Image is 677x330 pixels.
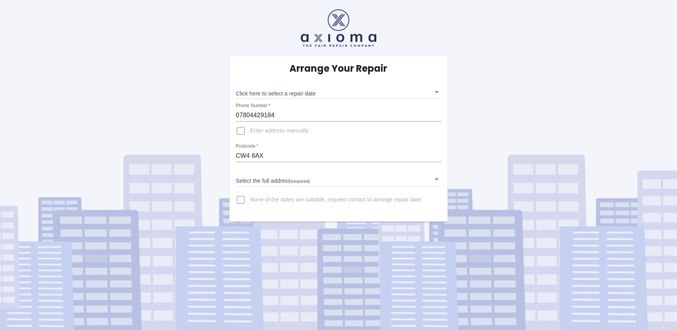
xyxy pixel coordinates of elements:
label: Phone Number [236,102,270,109]
label: Postcode [236,143,258,150]
h5: Arrange Your Repair [289,62,387,75]
span: Enter address manually [250,127,309,135]
span: None of the dates are suitable, request contact to arrange repair date. [250,196,422,204]
img: axioma [301,9,376,47]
